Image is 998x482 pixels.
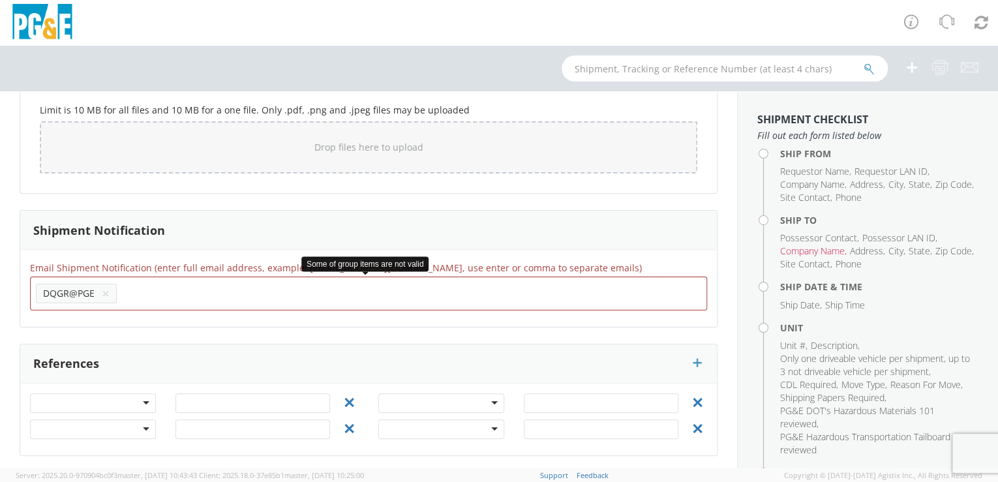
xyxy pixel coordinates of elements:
[811,339,858,352] span: Description
[780,378,836,391] span: CDL Required
[854,165,930,178] li: ,
[850,245,885,258] li: ,
[888,178,905,191] li: ,
[890,378,963,391] li: ,
[862,232,937,245] li: ,
[102,286,110,301] button: ×
[780,299,820,311] span: Ship Date
[850,178,885,191] li: ,
[540,470,568,480] a: Support
[825,299,865,311] span: Ship Time
[780,191,830,203] span: Site Contact
[836,258,862,270] span: Phone
[836,191,862,203] span: Phone
[40,105,697,115] h5: Limit is 10 MB for all files and 10 MB for a one file. Only .pdf, .png and .jpeg files may be upl...
[841,378,885,391] span: Move Type
[33,224,165,237] h3: Shipment Notification
[780,339,806,352] span: Unit #
[117,470,197,480] span: master, [DATE] 10:43:43
[888,178,903,190] span: City
[780,232,859,245] li: ,
[780,258,830,270] span: Site Contact
[780,339,808,352] li: ,
[780,191,832,204] li: ,
[780,404,975,430] li: ,
[888,245,905,258] li: ,
[16,470,197,480] span: Server: 2025.20.0-970904bc0f3
[784,470,982,481] span: Copyright © [DATE]-[DATE] Agistix Inc., All Rights Reserved
[284,470,364,480] span: master, [DATE] 10:25:00
[780,391,885,404] span: Shipping Papers Required
[909,245,930,257] span: State
[854,165,928,177] span: Requestor LAN ID
[577,470,609,480] a: Feedback
[909,245,932,258] li: ,
[850,245,883,257] span: Address
[301,256,429,271] div: Some of group items are not valid
[10,4,75,42] img: pge-logo-06675f144f4cfa6a6814.png
[30,262,642,274] span: Email Shipment Notification (enter full email address, example: jdoe01@agistix.com, use enter or ...
[850,178,883,190] span: Address
[314,141,423,153] span: Drop files here to upload
[780,430,950,456] span: PG&E Hazardous Transportation Tailboard reviewed
[780,178,845,190] span: Company Name
[935,245,972,257] span: Zip Code
[909,178,932,191] li: ,
[780,282,978,292] h4: Ship Date & Time
[780,165,849,177] span: Requestor Name
[780,245,845,257] span: Company Name
[780,258,832,271] li: ,
[780,245,847,258] li: ,
[43,287,95,299] span: DQGR@PGE
[888,245,903,257] span: City
[780,352,975,378] li: ,
[841,378,887,391] li: ,
[780,178,847,191] li: ,
[780,165,851,178] li: ,
[562,55,888,82] input: Shipment, Tracking or Reference Number (at least 4 chars)
[780,232,857,244] span: Possessor Contact
[935,178,974,191] li: ,
[780,215,978,225] h4: Ship To
[935,178,972,190] span: Zip Code
[199,470,364,480] span: Client: 2025.18.0-37e85b1
[811,339,860,352] li: ,
[780,378,838,391] li: ,
[33,357,99,370] h3: References
[780,299,822,312] li: ,
[780,404,935,430] span: PG&E DOT's Hazardous Materials 101 reviewed
[780,323,978,333] h4: Unit
[890,378,961,391] span: Reason For Move
[909,178,930,190] span: State
[780,391,886,404] li: ,
[780,352,970,378] span: Only one driveable vehicle per shipment, up to 3 not driveable vehicle per shipment
[862,232,935,244] span: Possessor LAN ID
[935,245,974,258] li: ,
[757,112,868,127] strong: Shipment Checklist
[757,129,978,142] span: Fill out each form listed below
[780,149,978,158] h4: Ship From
